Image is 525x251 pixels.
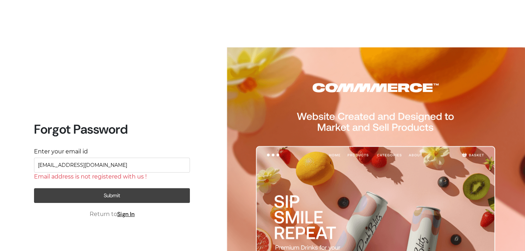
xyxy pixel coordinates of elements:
[117,210,135,218] a: Sign In
[34,122,190,137] h1: Forgot Password
[34,188,190,203] button: Submit
[34,147,88,156] label: Enter your email id
[90,210,135,218] span: Return to
[34,173,190,181] div: Email address is not registered with us !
